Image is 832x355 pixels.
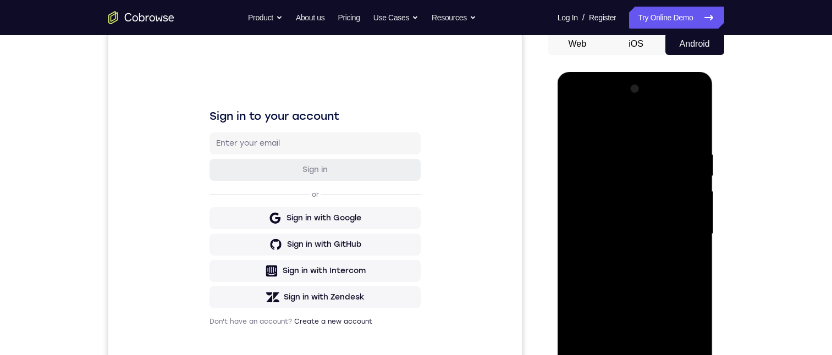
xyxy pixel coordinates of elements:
[186,285,264,292] a: Create a new account
[108,11,174,24] a: Go to the home page
[101,253,312,275] button: Sign in with Zendesk
[432,7,476,29] button: Resources
[201,157,213,166] p: or
[607,33,665,55] button: iOS
[582,11,585,24] span: /
[589,7,616,29] a: Register
[248,7,283,29] button: Product
[296,7,324,29] a: About us
[629,7,724,29] a: Try Online Demo
[665,33,724,55] button: Android
[179,206,253,217] div: Sign in with GitHub
[101,174,312,196] button: Sign in with Google
[101,201,312,223] button: Sign in with GitHub
[548,33,607,55] button: Web
[338,7,360,29] a: Pricing
[178,180,253,191] div: Sign in with Google
[373,7,418,29] button: Use Cases
[558,7,578,29] a: Log In
[174,232,257,243] div: Sign in with Intercom
[175,259,256,270] div: Sign in with Zendesk
[101,284,312,293] p: Don't have an account?
[101,227,312,249] button: Sign in with Intercom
